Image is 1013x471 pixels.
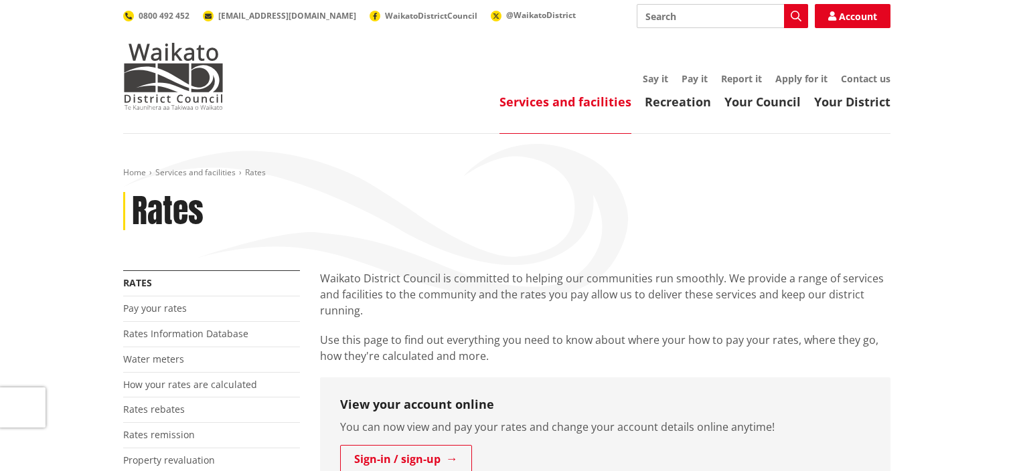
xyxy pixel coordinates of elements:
a: [EMAIL_ADDRESS][DOMAIN_NAME] [203,10,356,21]
a: Home [123,167,146,178]
a: Report it [721,72,762,85]
span: WaikatoDistrictCouncil [385,10,477,21]
a: Your District [814,94,890,110]
a: Recreation [645,94,711,110]
a: Account [815,4,890,28]
a: Property revaluation [123,454,215,466]
a: 0800 492 452 [123,10,189,21]
a: Rates remission [123,428,195,441]
a: Services and facilities [499,94,631,110]
p: Use this page to find out everything you need to know about where your how to pay your rates, whe... [320,332,890,364]
img: Waikato District Council - Te Kaunihera aa Takiwaa o Waikato [123,43,224,110]
a: @WaikatoDistrict [491,9,576,21]
a: Say it [643,72,668,85]
p: Waikato District Council is committed to helping our communities run smoothly. We provide a range... [320,270,890,318]
h3: View your account online [340,397,870,412]
span: [EMAIL_ADDRESS][DOMAIN_NAME] [218,10,356,21]
p: You can now view and pay your rates and change your account details online anytime! [340,419,870,435]
a: WaikatoDistrictCouncil [370,10,477,21]
input: Search input [637,4,808,28]
a: Rates rebates [123,403,185,415]
a: Water meters [123,353,184,365]
a: Pay it [682,72,708,85]
a: Pay your rates [123,302,187,314]
h1: Rates [132,192,204,231]
span: @WaikatoDistrict [506,9,576,21]
a: Rates Information Database [123,327,248,340]
a: Contact us [841,72,890,85]
span: 0800 492 452 [139,10,189,21]
a: Your Council [724,94,801,110]
span: Rates [245,167,266,178]
a: Apply for it [775,72,828,85]
nav: breadcrumb [123,167,890,179]
a: How your rates are calculated [123,378,257,391]
a: Services and facilities [155,167,236,178]
a: Rates [123,276,152,289]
